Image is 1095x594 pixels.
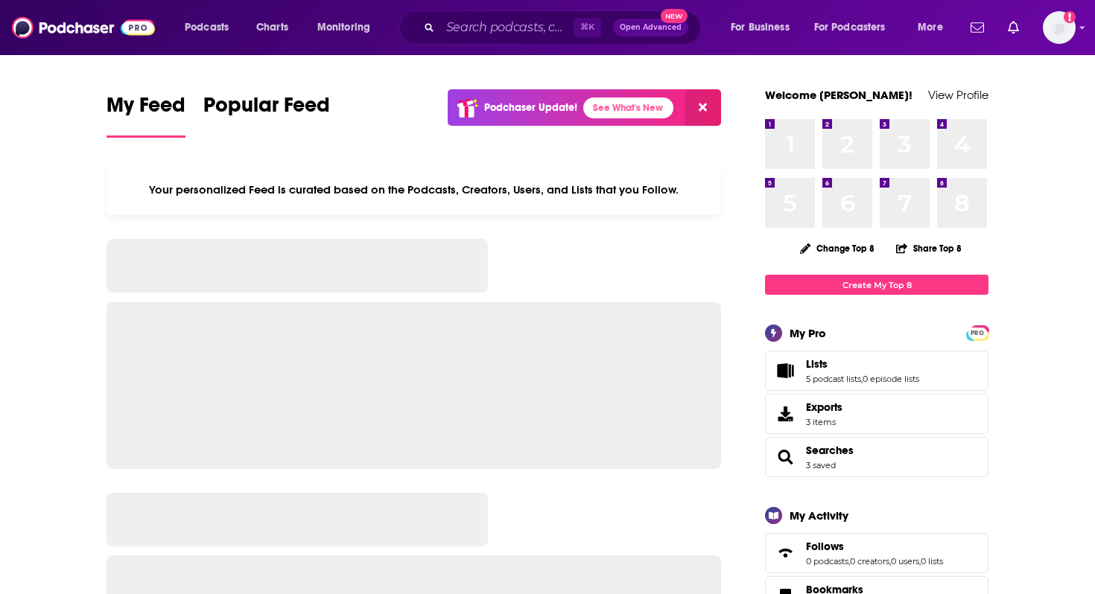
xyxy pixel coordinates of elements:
[790,326,826,340] div: My Pro
[806,374,861,384] a: 5 podcast lists
[440,16,574,39] input: Search podcasts, credits, & more...
[806,460,836,470] a: 3 saved
[806,540,844,553] span: Follows
[918,17,943,38] span: More
[806,357,828,371] span: Lists
[107,165,721,215] div: Your personalized Feed is curated based on the Podcasts, Creators, Users, and Lists that you Follow.
[806,400,842,414] span: Exports
[814,17,886,38] span: For Podcasters
[731,17,790,38] span: For Business
[770,447,800,467] a: Searches
[806,444,854,457] a: Searches
[185,17,229,38] span: Podcasts
[247,16,297,39] a: Charts
[919,556,921,566] span: ,
[848,556,850,566] span: ,
[203,92,330,127] span: Popular Feed
[806,417,842,427] span: 3 items
[765,533,988,573] span: Follows
[790,508,848,523] div: My Activity
[895,234,962,263] button: Share Top 8
[620,24,682,31] span: Open Advanced
[889,556,891,566] span: ,
[765,437,988,477] span: Searches
[928,88,988,102] a: View Profile
[770,403,800,424] span: Exports
[804,16,907,39] button: open menu
[256,17,288,38] span: Charts
[765,351,988,391] span: Lists
[583,98,673,118] a: See What's New
[968,327,986,338] a: PRO
[720,16,808,39] button: open menu
[765,88,913,102] a: Welcome [PERSON_NAME]!
[203,92,330,138] a: Popular Feed
[968,328,986,339] span: PRO
[1064,11,1076,23] svg: Add a profile image
[12,13,155,42] img: Podchaser - Follow, Share and Rate Podcasts
[907,16,962,39] button: open menu
[174,16,248,39] button: open menu
[863,374,919,384] a: 0 episode lists
[307,16,390,39] button: open menu
[765,275,988,295] a: Create My Top 8
[850,556,889,566] a: 0 creators
[661,9,688,23] span: New
[484,101,577,114] p: Podchaser Update!
[791,239,883,258] button: Change Top 8
[891,556,919,566] a: 0 users
[806,556,848,566] a: 0 podcasts
[861,374,863,384] span: ,
[574,18,601,37] span: ⌘ K
[765,394,988,434] a: Exports
[1043,11,1076,44] button: Show profile menu
[413,10,715,45] div: Search podcasts, credits, & more...
[1002,15,1025,40] a: Show notifications dropdown
[806,357,919,371] a: Lists
[613,19,688,36] button: Open AdvancedNew
[770,543,800,563] a: Follows
[1043,11,1076,44] span: Logged in as roneledotsonRAD
[806,540,943,553] a: Follows
[921,556,943,566] a: 0 lists
[107,92,185,127] span: My Feed
[1043,11,1076,44] img: User Profile
[107,92,185,138] a: My Feed
[965,15,990,40] a: Show notifications dropdown
[317,17,370,38] span: Monitoring
[770,360,800,381] a: Lists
